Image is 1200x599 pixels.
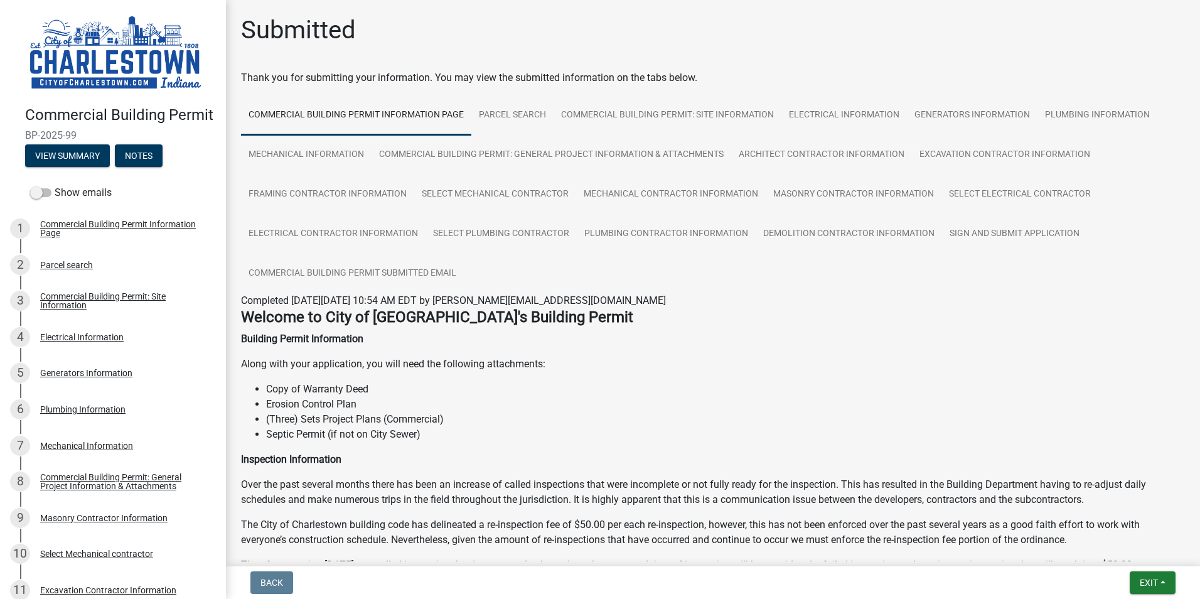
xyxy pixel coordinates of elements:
[40,261,93,269] div: Parcel search
[10,508,30,528] div: 9
[241,254,464,294] a: Commercial Building Permit Submitted Email
[10,255,30,275] div: 2
[266,412,1185,427] li: (Three) Sets Project Plans (Commercial)
[10,219,30,239] div: 1
[731,135,912,175] a: Architect Contractor Information
[1130,571,1176,594] button: Exit
[756,214,942,254] a: Demolition Contractor Information
[576,175,766,215] a: Mechanical Contractor Information
[25,13,206,93] img: City of Charlestown, Indiana
[40,441,133,450] div: Mechanical Information
[25,106,216,124] h4: Commercial Building Permit
[260,578,283,588] span: Back
[241,175,414,215] a: Framing Contractor Information
[10,291,30,311] div: 3
[766,175,941,215] a: Masonry Contractor Information
[241,15,356,45] h1: Submitted
[1140,578,1158,588] span: Exit
[10,399,30,419] div: 6
[40,514,168,522] div: Masonry Contractor Information
[941,175,1098,215] a: Select Electrical contractor
[241,558,1185,588] p: Therefore, starting [DATE] any called inspection that is not completely ready at the requested ti...
[426,214,577,254] a: Select Plumbing contractor
[241,453,341,465] strong: Inspection Information
[266,397,1185,412] li: Erosion Control Plan
[115,151,163,161] wm-modal-confirm: Notes
[40,473,206,490] div: Commercial Building Permit: General Project Information & Attachments
[30,185,112,200] label: Show emails
[241,294,666,306] span: Completed [DATE][DATE] 10:54 AM EDT by [PERSON_NAME][EMAIL_ADDRESS][DOMAIN_NAME]
[241,95,471,136] a: Commercial Building Permit Information Page
[115,144,163,167] button: Notes
[40,549,153,558] div: Select Mechanical contractor
[1037,95,1157,136] a: Plumbing Information
[241,214,426,254] a: Electrical Contractor Information
[471,95,554,136] a: Parcel search
[414,175,576,215] a: Select Mechanical contractor
[40,292,206,310] div: Commercial Building Permit: Site Information
[40,405,126,414] div: Plumbing Information
[40,333,124,342] div: Electrical Information
[10,544,30,564] div: 10
[10,436,30,456] div: 7
[40,369,132,377] div: Generators Information
[372,135,731,175] a: Commercial Building Permit: General Project Information & Attachments
[907,95,1037,136] a: Generators Information
[250,571,293,594] button: Back
[266,382,1185,397] li: Copy of Warranty Deed
[25,129,201,141] span: BP-2025-99
[25,144,110,167] button: View Summary
[241,477,1185,507] p: Over the past several months there has been an increase of called inspections that were incomplet...
[241,357,1185,372] p: Along with your application, you will need the following attachments:
[241,517,1185,548] p: The City of Charlestown building code has delineated a re-inspection fee of $50.00 per each re-in...
[577,214,756,254] a: Plumbing Contractor Information
[912,135,1098,175] a: Excavation Contractor Information
[241,333,363,345] strong: Building Permit Information
[266,427,1185,442] li: Septic Permit (if not on City Sewer)
[10,327,30,347] div: 4
[241,308,633,326] strong: Welcome to City of [GEOGRAPHIC_DATA]'s Building Permit
[554,95,781,136] a: Commercial Building Permit: Site Information
[241,135,372,175] a: Mechanical Information
[241,70,1185,85] div: Thank you for submitting your information. You may view the submitted information on the tabs below.
[25,151,110,161] wm-modal-confirm: Summary
[942,214,1087,254] a: Sign and Submit Application
[10,472,30,492] div: 8
[40,220,206,237] div: Commercial Building Permit Information Page
[10,363,30,383] div: 5
[781,95,907,136] a: Electrical Information
[40,586,176,595] div: Excavation Contractor Information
